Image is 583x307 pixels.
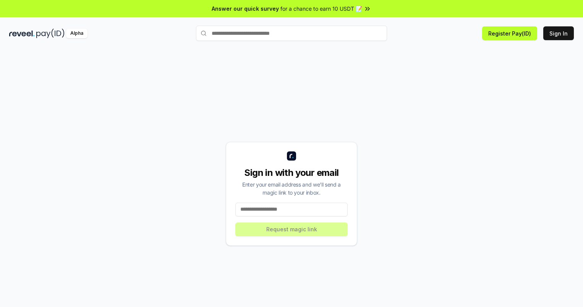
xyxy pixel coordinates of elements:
span: Answer our quick survey [212,5,279,13]
img: logo_small [287,151,296,161]
span: for a chance to earn 10 USDT 📝 [280,5,362,13]
div: Alpha [66,29,87,38]
div: Enter your email address and we’ll send a magic link to your inbox. [235,180,348,197]
img: reveel_dark [9,29,35,38]
button: Sign In [543,26,574,40]
button: Register Pay(ID) [482,26,537,40]
div: Sign in with your email [235,167,348,179]
img: pay_id [36,29,65,38]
